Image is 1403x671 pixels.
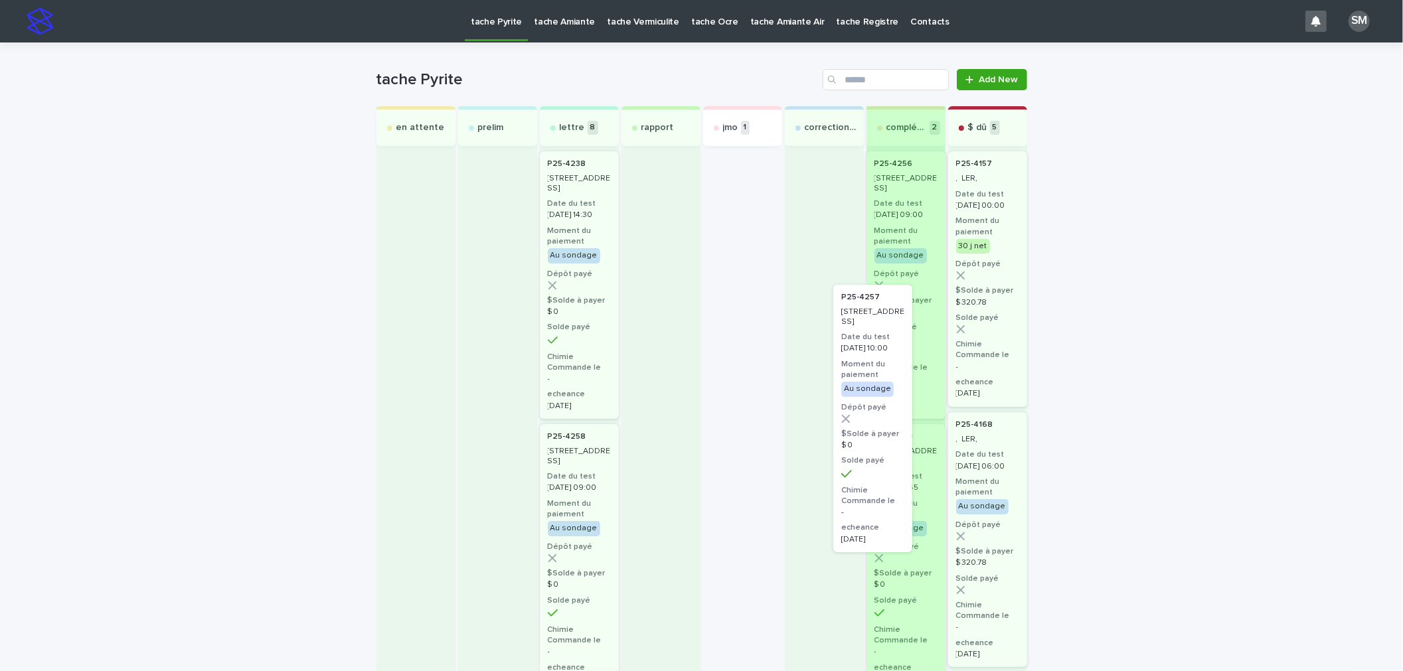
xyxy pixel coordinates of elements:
[376,70,818,90] h1: tache Pyrite
[979,75,1019,84] span: Add New
[823,69,949,90] input: Search
[27,8,53,35] img: stacker-logo-s-only.png
[723,122,738,133] p: jmo
[1349,11,1370,32] div: SM
[741,121,750,135] p: 1
[957,69,1027,90] a: Add New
